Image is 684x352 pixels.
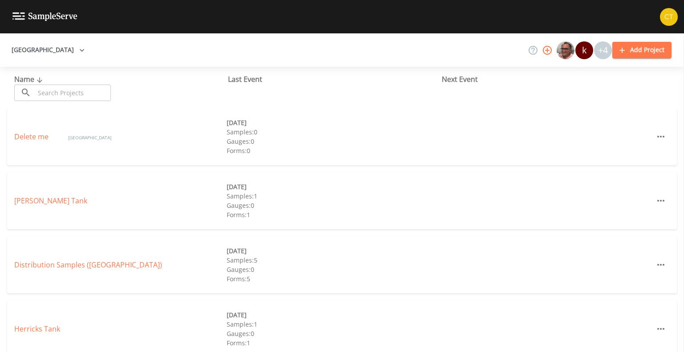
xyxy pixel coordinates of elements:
button: Add Project [612,42,672,58]
button: [GEOGRAPHIC_DATA] [8,42,88,58]
img: logo [12,12,77,21]
div: keith@gcpwater.org [575,41,594,59]
a: Delete me [14,132,50,142]
a: Distribution Samples ([GEOGRAPHIC_DATA]) [14,260,162,270]
div: Forms: 0 [227,146,439,155]
div: +4 [594,41,612,59]
div: Gauges: 0 [227,329,439,338]
a: Herricks Tank [14,324,60,334]
div: Gauges: 0 [227,265,439,274]
div: Mike Franklin [556,41,575,59]
div: Forms: 1 [227,338,439,348]
div: [DATE] [227,246,439,255]
div: Gauges: 0 [227,201,439,210]
div: Forms: 1 [227,210,439,219]
div: Last Event [228,74,442,85]
div: [DATE] [227,310,439,320]
span: [GEOGRAPHIC_DATA] [68,134,111,141]
span: Name [14,74,45,84]
div: Samples: 1 [227,191,439,201]
div: Forms: 5 [227,274,439,283]
div: [DATE] [227,182,439,191]
div: Samples: 1 [227,320,439,329]
input: Search Projects [35,85,111,101]
img: 7f2cab73c0e50dc3fbb7023805f649db [660,8,678,26]
div: Gauges: 0 [227,137,439,146]
div: Next Event [442,74,655,85]
div: Samples: 0 [227,127,439,137]
div: k [575,41,593,59]
div: Samples: 5 [227,255,439,265]
div: [DATE] [227,118,439,127]
img: e2d790fa78825a4bb76dcb6ab311d44c [557,41,574,59]
a: [PERSON_NAME] Tank [14,196,87,206]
